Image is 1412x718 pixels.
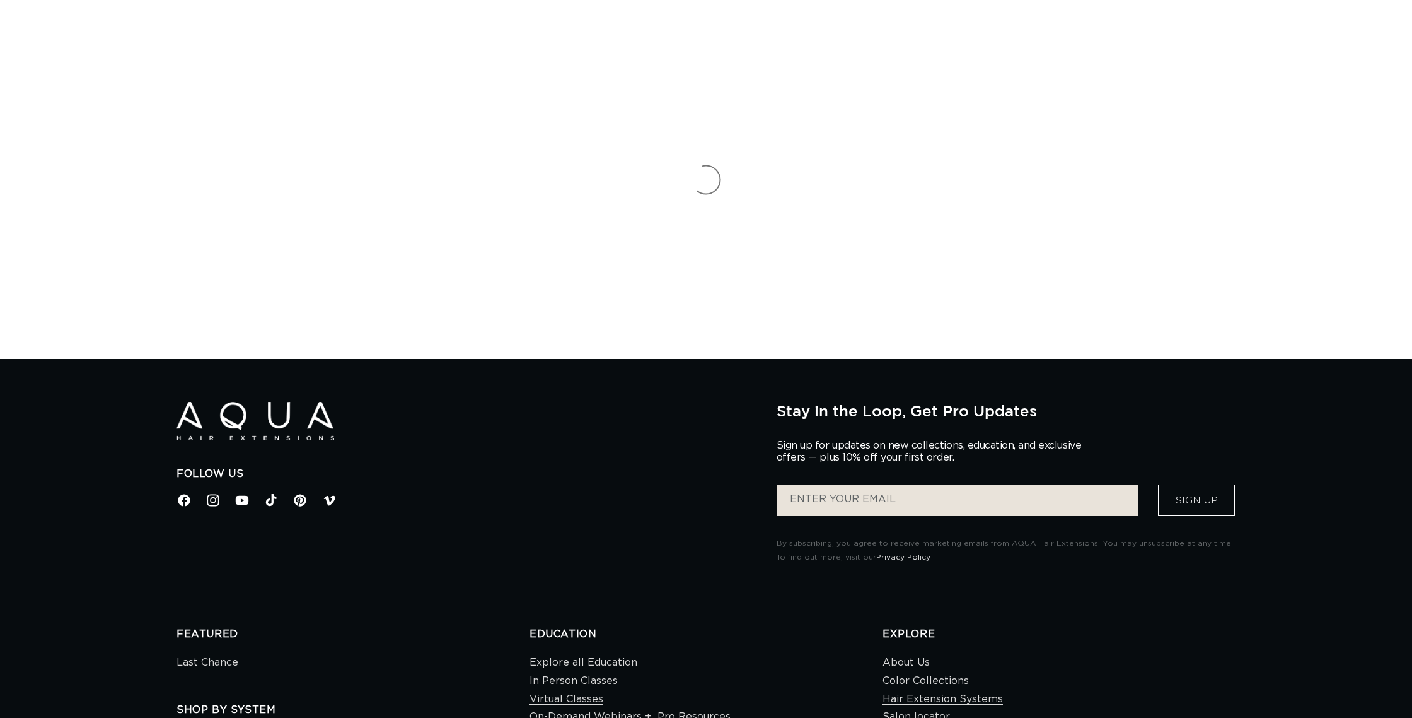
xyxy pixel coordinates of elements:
a: Color Collections [882,672,969,690]
h2: SHOP BY SYSTEM [176,703,529,717]
img: Aqua Hair Extensions [176,402,334,440]
input: ENTER YOUR EMAIL [777,485,1138,516]
h2: FEATURED [176,628,529,641]
a: In Person Classes [529,672,618,690]
a: About Us [882,654,930,672]
h2: Stay in the Loop, Get Pro Updates [777,402,1235,420]
a: Virtual Classes [529,690,603,709]
a: Hair Extension Systems [882,690,1003,709]
p: Sign up for updates on new collections, education, and exclusive offers — plus 10% off your first... [777,440,1092,464]
a: Last Chance [176,654,238,672]
h2: EDUCATION [529,628,882,641]
h2: Follow Us [176,468,758,481]
p: By subscribing, you agree to receive marketing emails from AQUA Hair Extensions. You may unsubscr... [777,537,1235,564]
a: Privacy Policy [876,553,930,561]
a: Explore all Education [529,654,637,672]
h2: EXPLORE [882,628,1235,641]
button: Sign Up [1158,485,1235,516]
